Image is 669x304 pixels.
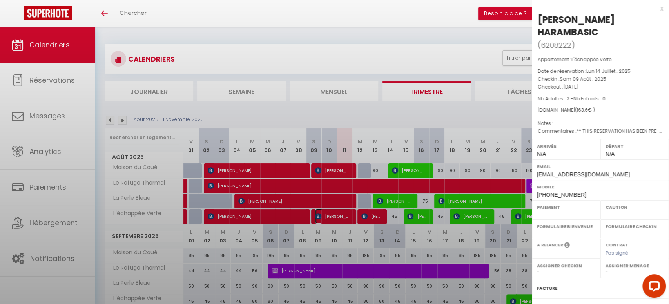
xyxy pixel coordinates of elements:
p: Checkin : [538,75,663,83]
iframe: LiveChat chat widget [636,271,669,304]
span: L'échappée Verte [571,56,611,63]
label: Contrat [606,242,628,247]
span: [DATE] [563,83,579,90]
div: [DOMAIN_NAME] [538,107,663,114]
label: Assigner Checkin [537,262,595,270]
div: [PERSON_NAME] HARAMBASIC [538,13,663,38]
label: Formulaire Checkin [606,223,664,230]
label: A relancer [537,242,563,248]
label: Email [537,163,664,170]
p: Notes : [538,119,663,127]
span: [EMAIL_ADDRESS][DOMAIN_NAME] [537,171,630,177]
p: Commentaires : [538,127,663,135]
label: Assigner Menage [606,262,664,270]
label: Facture [537,284,557,292]
span: [PHONE_NUMBER] [537,192,586,198]
span: Lun 14 Juillet . 2025 [586,68,631,74]
span: - [553,120,556,127]
span: Nb Enfants : 0 [573,95,606,102]
span: 6208222 [541,40,571,50]
label: Mobile [537,183,664,191]
p: Checkout : [538,83,663,91]
span: N/A [606,151,615,157]
label: Caution [606,203,664,211]
i: Sélectionner OUI si vous souhaiter envoyer les séquences de messages post-checkout [564,242,570,250]
p: Appartement : [538,56,663,63]
p: Date de réservation : [538,67,663,75]
label: Arrivée [537,142,595,150]
span: ( € ) [575,107,595,113]
label: Paiement [537,203,595,211]
div: x [532,4,663,13]
span: N/A [537,151,546,157]
span: 163.6 [577,107,588,113]
span: ( ) [538,40,575,51]
span: Sam 09 Août . 2025 [560,76,606,82]
span: Nb Adultes : 2 - [538,95,606,102]
label: Formulaire Bienvenue [537,223,595,230]
span: Pas signé [606,250,628,256]
label: Départ [606,142,664,150]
